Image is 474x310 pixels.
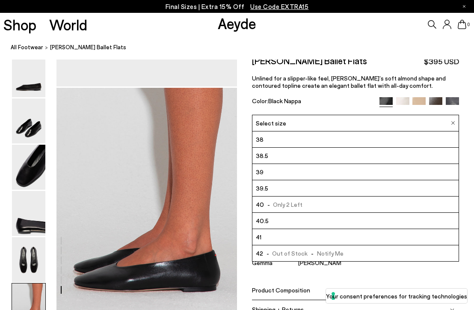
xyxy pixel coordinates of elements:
p: [PERSON_NAME] [298,259,341,266]
span: 38 [256,134,264,145]
p: Final Sizes | Extra 15% Off [166,1,309,12]
nav: breadcrumb [11,36,474,60]
img: Kirsten Ballet Flats - Image 5 [12,237,45,282]
span: 0 [466,22,471,27]
span: 39 [256,167,264,178]
span: Product Composition [252,287,310,294]
span: 41 [256,232,261,243]
img: Kirsten Ballet Flats - Image 4 [12,191,45,236]
span: 40 [256,200,264,210]
img: Kirsten Ballet Flats - Image 2 [12,98,45,143]
a: 0 [458,20,466,29]
button: Your consent preferences for tracking technologies [326,289,467,303]
span: Unlined for a slipper-like feel, [PERSON_NAME]’s soft almond shape and contoured topline create a... [252,75,446,89]
span: - [308,250,317,257]
span: Out of Stock Notify Me [263,248,344,259]
span: [PERSON_NAME] Ballet Flats [50,43,126,52]
img: Kirsten Ballet Flats - Image 1 [12,52,45,97]
label: Your consent preferences for tracking technologies [326,292,467,301]
span: 42 [256,248,263,259]
span: - [264,201,273,209]
a: Aeyde [218,14,256,32]
div: Color: [252,97,373,107]
a: Shop [3,17,36,32]
span: 39.5 [256,183,268,194]
span: 40.5 [256,216,269,227]
span: Only 2 Left [264,200,302,210]
a: All Footwear [11,43,43,52]
span: 38.5 [256,151,268,161]
span: Select size [256,119,286,128]
span: - [263,250,272,257]
img: Kirsten Ballet Flats - Image 3 [12,145,45,190]
a: World [49,17,87,32]
span: Navigate to /collections/ss25-final-sizes [250,3,308,10]
p: Gemma [252,259,295,266]
span: $395 USD [424,56,459,67]
span: Black Nappa [268,97,301,104]
h2: [PERSON_NAME] Ballet Flats [252,55,367,66]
